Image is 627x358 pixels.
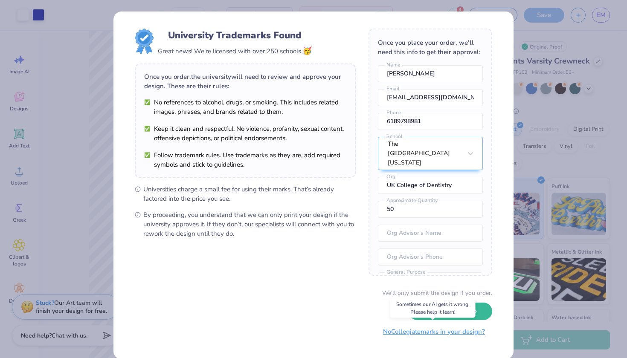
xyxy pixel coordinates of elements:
[144,98,346,116] li: No references to alcohol, drugs, or smoking. This includes related images, phrases, and brands re...
[378,248,483,266] input: Org Advisor's Phone
[390,298,476,318] div: Sometimes our AI gets it wrong. Please help it learn!
[135,29,154,54] img: License badge
[382,289,492,297] div: We’ll only submit the design if you order.
[378,38,483,57] div: Once you place your order, we’ll need this info to get their approval:
[144,124,346,143] li: Keep it clean and respectful. No violence, profanity, sexual content, offensive depictions, or po...
[168,29,302,42] div: University Trademarks Found
[302,46,312,56] span: 🥳
[378,225,483,242] input: Org Advisor's Name
[378,201,483,218] input: Approximate Quantity
[378,113,483,130] input: Phone
[144,72,346,91] div: Once you order, the university will need to review and approve your design. These are their rules:
[143,210,356,238] span: By proceeding, you understand that we can only print your design if the university approves it. I...
[378,89,483,106] input: Email
[388,139,462,167] div: The [GEOGRAPHIC_DATA][US_STATE]
[143,185,356,203] span: Universities charge a small fee for using their marks. That’s already factored into the price you...
[378,177,483,194] input: Org
[378,65,483,82] input: Name
[158,45,312,57] div: Great news! We're licensed with over 250 schools.
[144,150,346,169] li: Follow trademark rules. Use trademarks as they are, add required symbols and stick to guidelines.
[376,323,492,341] button: NoCollegiatemarks in your design?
